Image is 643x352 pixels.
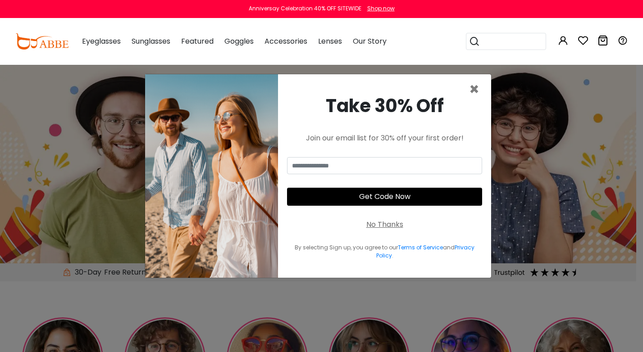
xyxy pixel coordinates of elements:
[287,92,482,119] div: Take 30% Off
[224,36,254,46] span: Goggles
[353,36,387,46] span: Our Story
[398,244,443,251] a: Terms of Service
[366,219,403,230] div: No Thanks
[82,36,121,46] span: Eyeglasses
[264,36,307,46] span: Accessories
[249,5,361,13] div: Anniversay Celebration 40% OFF SITEWIDE
[318,36,342,46] span: Lenses
[469,81,479,98] button: Close
[469,78,479,101] span: ×
[145,74,278,278] img: welcome
[363,5,395,12] a: Shop now
[15,33,68,50] img: abbeglasses.com
[181,36,214,46] span: Featured
[287,244,482,260] div: By selecting Sign up, you agree to our and .
[367,5,395,13] div: Shop now
[287,133,482,144] div: Join our email list for 30% off your first order!
[132,36,170,46] span: Sunglasses
[287,188,482,206] button: Get Code Now
[376,244,475,259] a: Privacy Policy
